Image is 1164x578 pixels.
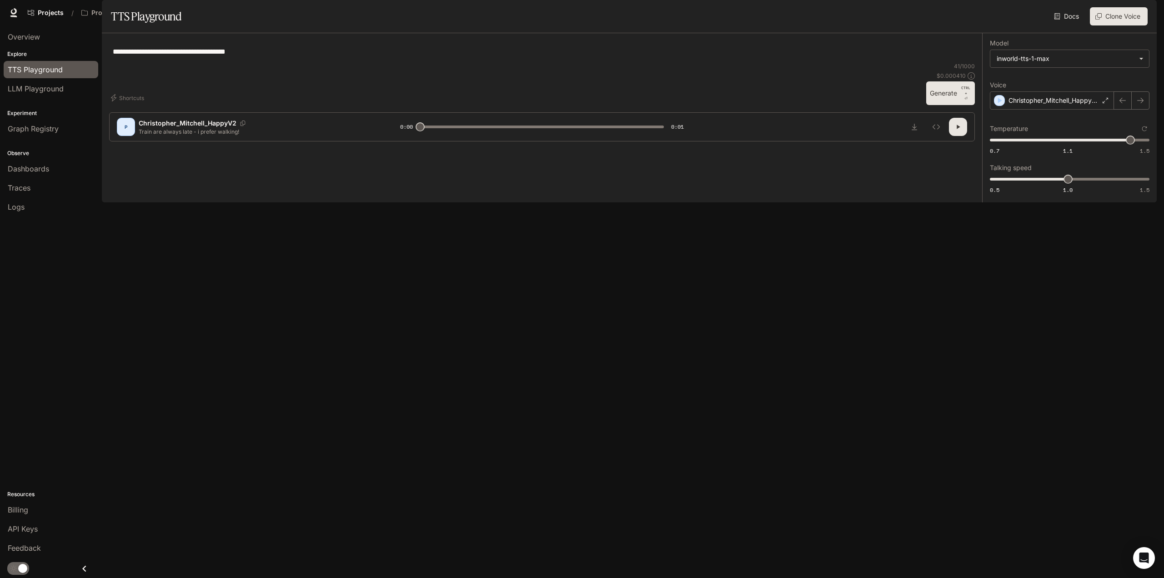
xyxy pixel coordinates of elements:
[990,186,999,194] span: 0.5
[139,119,236,128] p: Christopher_Mitchell_HappyV2
[905,118,923,136] button: Download audio
[1133,547,1155,569] div: Open Intercom Messenger
[77,4,156,22] button: Open workspace menu
[937,72,966,80] p: $ 0.000410
[119,120,133,134] div: P
[1090,7,1148,25] button: Clone Voice
[111,7,181,25] h1: TTS Playground
[1008,96,1099,105] p: Christopher_Mitchell_HappyV2
[990,165,1032,171] p: Talking speed
[24,4,68,22] a: Go to projects
[1139,124,1149,134] button: Reset to default
[38,9,64,17] span: Projects
[927,118,945,136] button: Inspect
[1140,186,1149,194] span: 1.5
[961,85,971,101] p: ⏎
[954,62,975,70] p: 41 / 1000
[990,126,1028,132] p: Temperature
[990,50,1149,67] div: inworld-tts-1-max
[997,54,1134,63] div: inworld-tts-1-max
[91,9,142,17] p: Project Atlas (NBCU) Multi-Agent
[139,128,378,136] p: Train are always late - i prefer walking!
[990,40,1008,46] p: Model
[400,122,413,131] span: 0:00
[990,147,999,155] span: 0.7
[236,121,249,126] button: Copy Voice ID
[1140,147,1149,155] span: 1.5
[1052,7,1083,25] a: Docs
[671,122,684,131] span: 0:01
[68,8,77,18] div: /
[109,90,148,105] button: Shortcuts
[1063,147,1073,155] span: 1.1
[961,85,971,96] p: CTRL +
[990,82,1006,88] p: Voice
[1063,186,1073,194] span: 1.0
[926,81,975,105] button: GenerateCTRL +⏎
